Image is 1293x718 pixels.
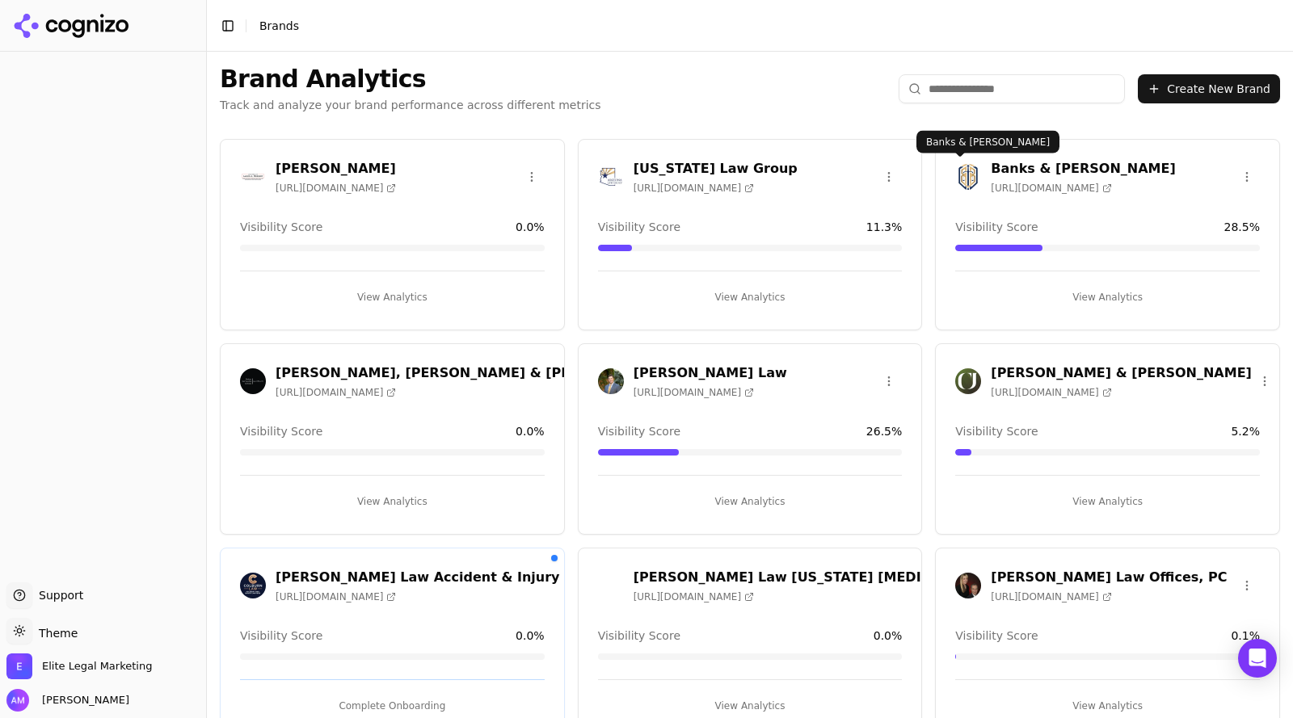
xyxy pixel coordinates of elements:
[220,65,601,94] h1: Brand Analytics
[1231,423,1260,439] span: 5.2 %
[598,284,903,310] button: View Analytics
[955,368,981,394] img: Cohen & Jaffe
[955,489,1260,514] button: View Analytics
[598,164,624,190] img: Arizona Law Group
[598,573,624,598] img: Colburn Law Washington Dog Bite
[955,284,1260,310] button: View Analytics
[6,689,129,712] button: Open user button
[634,182,754,195] span: [URL][DOMAIN_NAME]
[36,693,129,708] span: [PERSON_NAME]
[955,573,981,598] img: Crossman Law Offices, PC
[32,627,78,640] span: Theme
[276,590,396,603] span: [URL][DOMAIN_NAME]
[276,159,396,178] h3: [PERSON_NAME]
[991,159,1175,178] h3: Banks & [PERSON_NAME]
[598,423,680,439] span: Visibility Score
[598,219,680,235] span: Visibility Score
[240,573,266,598] img: Colburn Law Accident & Injury Lawyers
[926,136,1050,149] p: Banks & [PERSON_NAME]
[240,628,322,644] span: Visibility Score
[240,219,322,235] span: Visibility Score
[634,363,787,383] h3: [PERSON_NAME] Law
[240,284,545,310] button: View Analytics
[598,489,903,514] button: View Analytics
[955,164,981,190] img: Banks & Brower
[240,489,545,514] button: View Analytics
[220,97,601,113] p: Track and analyze your brand performance across different metrics
[874,628,903,644] span: 0.0 %
[866,423,902,439] span: 26.5 %
[516,219,545,235] span: 0.0 %
[6,653,152,679] button: Open organization switcher
[1238,639,1277,678] div: Open Intercom Messenger
[955,219,1038,235] span: Visibility Score
[955,628,1038,644] span: Visibility Score
[1224,219,1260,235] span: 28.5 %
[6,689,29,712] img: Alex Morris
[6,653,32,679] img: Elite Legal Marketing
[276,568,625,587] h3: [PERSON_NAME] Law Accident & Injury Lawyers
[276,363,746,383] h3: [PERSON_NAME], [PERSON_NAME] & [PERSON_NAME] Law Office
[42,659,152,674] span: Elite Legal Marketing
[240,423,322,439] span: Visibility Score
[276,182,396,195] span: [URL][DOMAIN_NAME]
[991,182,1111,195] span: [URL][DOMAIN_NAME]
[259,19,299,32] span: Brands
[598,368,624,394] img: Cannon Law
[991,363,1252,383] h3: [PERSON_NAME] & [PERSON_NAME]
[991,590,1111,603] span: [URL][DOMAIN_NAME]
[634,159,798,178] h3: [US_STATE] Law Group
[516,628,545,644] span: 0.0 %
[991,568,1227,587] h3: [PERSON_NAME] Law Offices, PC
[634,568,999,587] h3: [PERSON_NAME] Law [US_STATE] [MEDICAL_DATA]
[240,368,266,394] img: Bishop, Del Vecchio & Beeks Law Office
[240,164,266,190] img: Aaron Herbert
[1231,628,1260,644] span: 0.1 %
[259,18,299,34] nav: breadcrumb
[1138,74,1280,103] button: Create New Brand
[32,587,83,603] span: Support
[955,423,1038,439] span: Visibility Score
[866,219,902,235] span: 11.3 %
[634,590,754,603] span: [URL][DOMAIN_NAME]
[634,386,754,399] span: [URL][DOMAIN_NAME]
[276,386,396,399] span: [URL][DOMAIN_NAME]
[598,628,680,644] span: Visibility Score
[516,423,545,439] span: 0.0 %
[991,386,1111,399] span: [URL][DOMAIN_NAME]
